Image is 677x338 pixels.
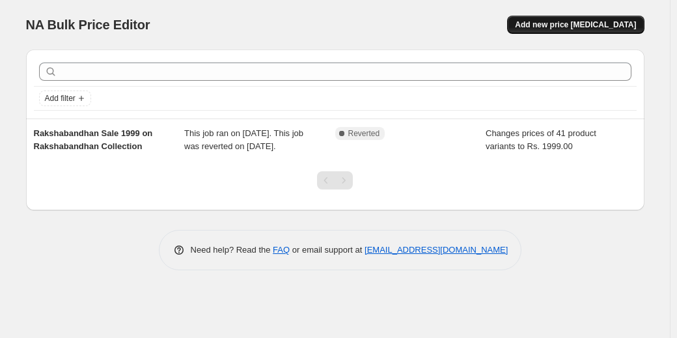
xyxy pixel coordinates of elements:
span: NA Bulk Price Editor [26,18,150,32]
span: Add filter [45,93,76,104]
span: Changes prices of 41 product variants to Rs. 1999.00 [486,128,596,151]
button: Add filter [39,91,91,106]
span: Reverted [348,128,380,139]
a: [EMAIL_ADDRESS][DOMAIN_NAME] [365,245,508,255]
a: FAQ [273,245,290,255]
button: Add new price [MEDICAL_DATA] [507,16,644,34]
nav: Pagination [317,171,353,190]
span: Need help? Read the [191,245,273,255]
span: Add new price [MEDICAL_DATA] [515,20,636,30]
span: or email support at [290,245,365,255]
span: Rakshabandhan Sale 1999 on Rakshabandhan Collection [34,128,153,151]
span: This job ran on [DATE]. This job was reverted on [DATE]. [184,128,303,151]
